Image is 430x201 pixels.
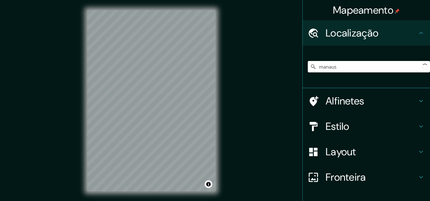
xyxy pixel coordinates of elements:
[333,3,393,17] font: Mapeamento
[308,61,430,72] input: Escolha sua cidade ou área
[303,88,430,114] div: Alfinetes
[326,145,356,158] font: Layout
[326,26,378,40] font: Localização
[205,180,212,188] button: Alternar atribuição
[326,171,366,184] font: Fronteira
[326,94,364,108] font: Alfinetes
[373,176,423,194] iframe: Iniciador de widget de ajuda
[303,164,430,190] div: Fronteira
[303,20,430,46] div: Localização
[326,120,349,133] font: Estilo
[395,9,400,14] img: pin-icon.png
[303,139,430,164] div: Layout
[303,114,430,139] div: Estilo
[87,10,215,191] canvas: Mapa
